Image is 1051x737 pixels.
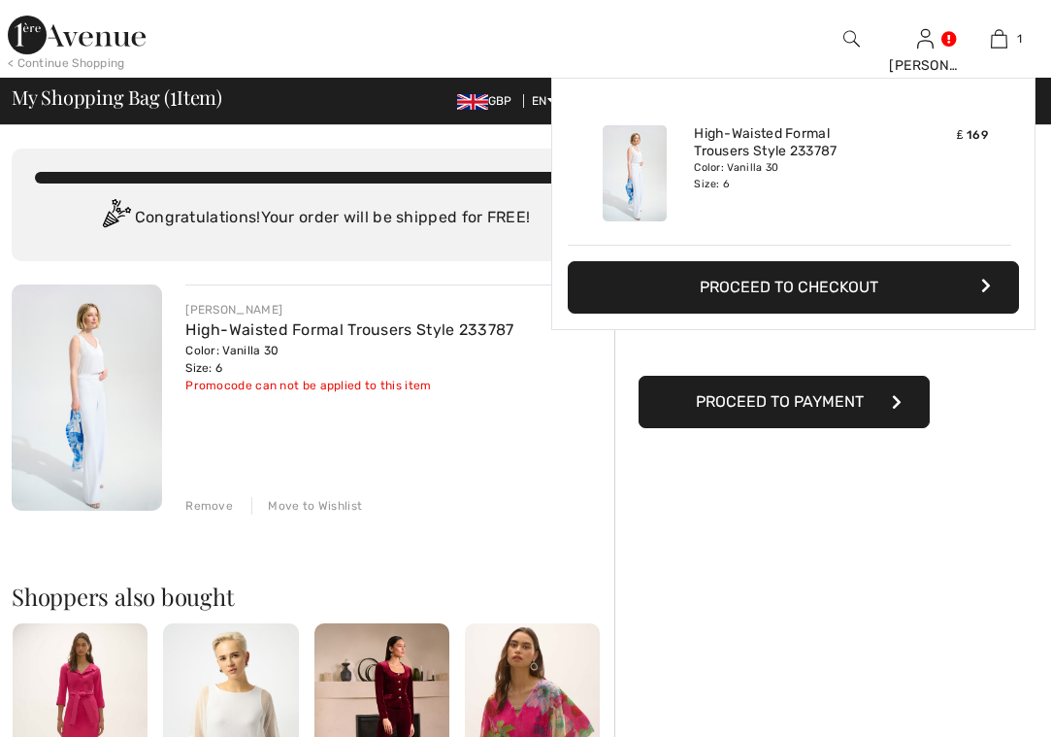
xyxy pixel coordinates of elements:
img: search the website [843,27,860,50]
div: Move to Wishlist [251,497,362,515]
div: [PERSON_NAME] [889,55,961,76]
span: 1 [170,83,177,108]
div: [PERSON_NAME] [185,301,513,318]
div: < Continue Shopping [8,54,125,72]
img: High-Waisted Formal Trousers Style 233787 [603,125,667,221]
div: Congratulations! Your order will be shipped for FREE! [35,199,591,238]
img: My Bag [991,27,1007,50]
span: My Shopping Bag ( Item) [12,87,222,107]
span: ₤ 169 [957,128,988,142]
img: 1ère Avenue [8,16,146,54]
a: High-Waisted Formal Trousers Style 233787 [694,125,885,160]
a: High-Waisted Formal Trousers Style 233787 [185,320,513,339]
div: Color: Vanilla 30 Size: 6 [694,160,885,191]
h2: Shoppers also bought [12,585,614,608]
a: Sign In [917,29,934,48]
div: Color: Vanilla 30 Size: 6 [185,342,513,377]
img: Congratulation2.svg [96,199,135,238]
div: Remove [185,497,233,515]
span: GBP [457,94,520,108]
span: EN [532,94,556,108]
img: High-Waisted Formal Trousers Style 233787 [12,285,162,511]
img: UK Pound [457,94,488,110]
img: My Info [917,27,934,50]
a: 1 [963,27,1035,50]
button: Proceed to Checkout [568,261,1019,314]
span: 1 [1017,30,1022,48]
div: Promocode can not be applied to this item [185,377,513,394]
